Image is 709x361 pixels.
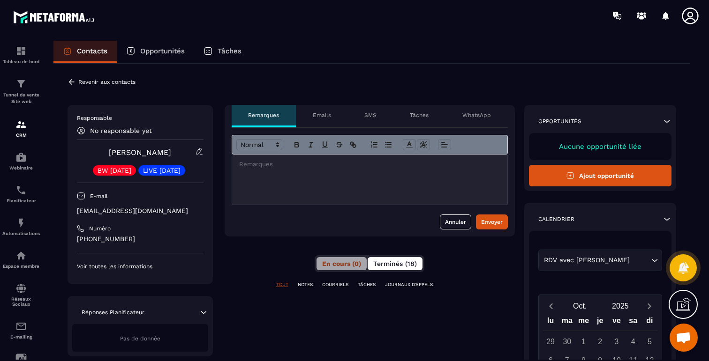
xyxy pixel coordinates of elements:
[90,127,152,134] p: No responsable yet
[542,314,558,331] div: lu
[358,281,376,288] p: TÂCHES
[542,255,632,265] span: RDV avec [PERSON_NAME]
[559,314,575,331] div: ma
[15,321,27,332] img: email
[276,281,288,288] p: TOUT
[322,260,361,267] span: En cours (0)
[2,296,40,307] p: Réseaux Sociaux
[440,214,471,229] button: Annuler
[538,215,574,223] p: Calendrier
[89,225,111,232] p: Numéro
[385,281,433,288] p: JOURNAUX D'APPELS
[476,214,508,229] button: Envoyer
[410,111,429,119] p: Tâches
[77,47,107,55] p: Contacts
[90,192,108,200] p: E-mail
[2,177,40,210] a: schedulerschedulerPlanificateur
[2,198,40,203] p: Planificateur
[2,231,40,236] p: Automatisations
[2,59,40,64] p: Tableau de bord
[13,8,98,26] img: logo
[218,47,241,55] p: Tâches
[575,333,592,350] div: 1
[120,335,160,342] span: Pas de donnée
[2,334,40,339] p: E-mailing
[298,281,313,288] p: NOTES
[641,314,658,331] div: di
[625,314,641,331] div: sa
[82,309,144,316] p: Réponses Planificateur
[98,167,131,174] p: BW [DATE]
[77,235,204,243] p: [PHONE_NUMBER]
[53,41,117,63] a: Contacts
[560,298,600,314] button: Open months overlay
[2,276,40,314] a: social-networksocial-networkRéseaux Sociaux
[625,333,641,350] div: 4
[481,217,503,227] div: Envoyer
[543,333,559,350] div: 29
[2,243,40,276] a: automationsautomationsEspace membre
[2,165,40,170] p: Webinaire
[77,263,204,270] p: Voir toutes les informations
[2,264,40,269] p: Espace membre
[2,314,40,346] a: emailemailE-mailing
[15,119,27,130] img: formation
[2,38,40,71] a: formationformationTableau de bord
[313,111,331,119] p: Emails
[2,210,40,243] a: automationsautomationsAutomatisations
[538,250,663,271] div: Search for option
[2,71,40,112] a: formationformationTunnel de vente Site web
[529,165,672,186] button: Ajout opportunité
[117,41,194,63] a: Opportunités
[608,333,625,350] div: 3
[632,255,649,265] input: Search for option
[592,333,608,350] div: 2
[77,114,204,122] p: Responsable
[15,152,27,163] img: automations
[317,257,367,270] button: En cours (0)
[15,45,27,57] img: formation
[78,79,136,85] p: Revenir aux contacts
[15,184,27,196] img: scheduler
[15,78,27,89] img: formation
[109,148,171,157] a: [PERSON_NAME]
[559,333,575,350] div: 30
[2,112,40,145] a: formationformationCRM
[641,333,658,350] div: 5
[194,41,251,63] a: Tâches
[2,133,40,138] p: CRM
[608,314,625,331] div: ve
[575,314,592,331] div: me
[600,298,641,314] button: Open years overlay
[15,250,27,261] img: automations
[670,324,698,352] div: Ouvrir le chat
[641,300,658,312] button: Next month
[15,283,27,294] img: social-network
[368,257,422,270] button: Terminés (18)
[77,206,204,215] p: [EMAIL_ADDRESS][DOMAIN_NAME]
[140,47,185,55] p: Opportunités
[2,92,40,105] p: Tunnel de vente Site web
[322,281,348,288] p: COURRIELS
[2,145,40,177] a: automationsautomationsWebinaire
[364,111,377,119] p: SMS
[143,167,181,174] p: LIVE [DATE]
[538,142,663,151] p: Aucune opportunité liée
[592,314,608,331] div: je
[538,118,581,125] p: Opportunités
[373,260,417,267] span: Terminés (18)
[15,217,27,228] img: automations
[462,111,491,119] p: WhatsApp
[543,300,560,312] button: Previous month
[248,111,279,119] p: Remarques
